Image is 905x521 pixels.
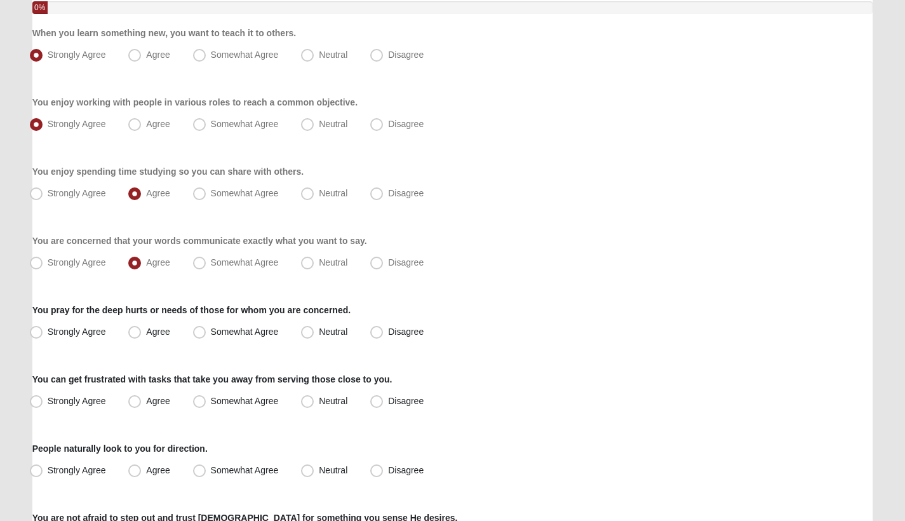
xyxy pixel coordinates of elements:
[211,327,279,337] span: Somewhat Agree
[146,50,170,60] span: Agree
[211,50,279,60] span: Somewhat Agree
[32,1,48,14] div: 0%
[48,119,106,129] span: Strongly Agree
[388,188,424,198] span: Disagree
[319,119,347,129] span: Neutral
[211,119,279,129] span: Somewhat Agree
[388,50,424,60] span: Disagree
[32,27,297,39] label: When you learn something new, you want to teach it to others.
[48,465,106,475] span: Strongly Agree
[388,257,424,267] span: Disagree
[48,396,106,406] span: Strongly Agree
[32,304,351,316] label: You pray for the deep hurts or needs of those for whom you are concerned.
[32,165,304,178] label: You enjoy spending time studying so you can share with others.
[211,396,279,406] span: Somewhat Agree
[211,465,279,475] span: Somewhat Agree
[146,188,170,198] span: Agree
[211,188,279,198] span: Somewhat Agree
[48,50,106,60] span: Strongly Agree
[146,257,170,267] span: Agree
[32,373,392,386] label: You can get frustrated with tasks that take you away from serving those close to you.
[146,465,170,475] span: Agree
[319,50,347,60] span: Neutral
[146,119,170,129] span: Agree
[48,257,106,267] span: Strongly Agree
[146,396,170,406] span: Agree
[32,234,367,247] label: You are concerned that your words communicate exactly what you want to say.
[32,96,358,109] label: You enjoy working with people in various roles to reach a common objective.
[211,257,279,267] span: Somewhat Agree
[146,327,170,337] span: Agree
[388,396,424,406] span: Disagree
[319,188,347,198] span: Neutral
[319,396,347,406] span: Neutral
[319,465,347,475] span: Neutral
[388,119,424,129] span: Disagree
[388,465,424,475] span: Disagree
[319,257,347,267] span: Neutral
[48,188,106,198] span: Strongly Agree
[32,442,208,455] label: People naturally look to you for direction.
[388,327,424,337] span: Disagree
[48,327,106,337] span: Strongly Agree
[319,327,347,337] span: Neutral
